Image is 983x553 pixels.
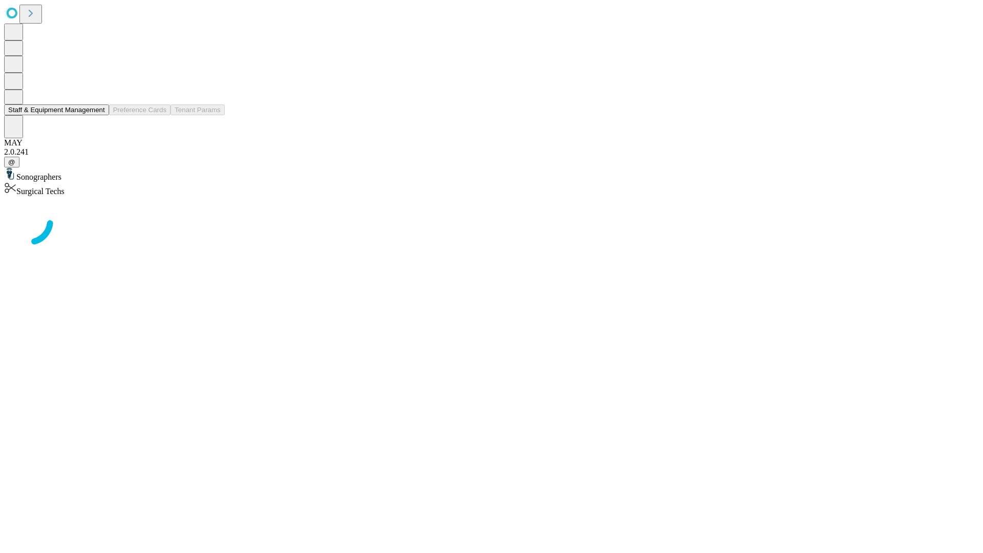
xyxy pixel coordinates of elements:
[8,158,15,166] span: @
[4,138,979,147] div: MAY
[4,167,979,182] div: Sonographers
[109,104,170,115] button: Preference Cards
[4,147,979,157] div: 2.0.241
[4,104,109,115] button: Staff & Equipment Management
[170,104,225,115] button: Tenant Params
[4,182,979,196] div: Surgical Techs
[4,157,19,167] button: @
